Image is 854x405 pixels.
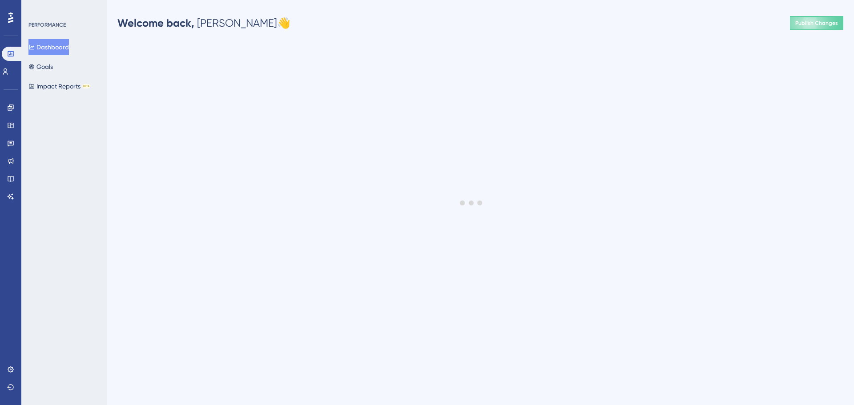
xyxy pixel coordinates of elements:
span: Publish Changes [795,20,838,27]
button: Dashboard [28,39,69,55]
button: Publish Changes [790,16,843,30]
span: Welcome back, [117,16,194,29]
div: [PERSON_NAME] 👋 [117,16,290,30]
div: PERFORMANCE [28,21,66,28]
div: BETA [82,84,90,88]
button: Goals [28,59,53,75]
button: Impact ReportsBETA [28,78,90,94]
